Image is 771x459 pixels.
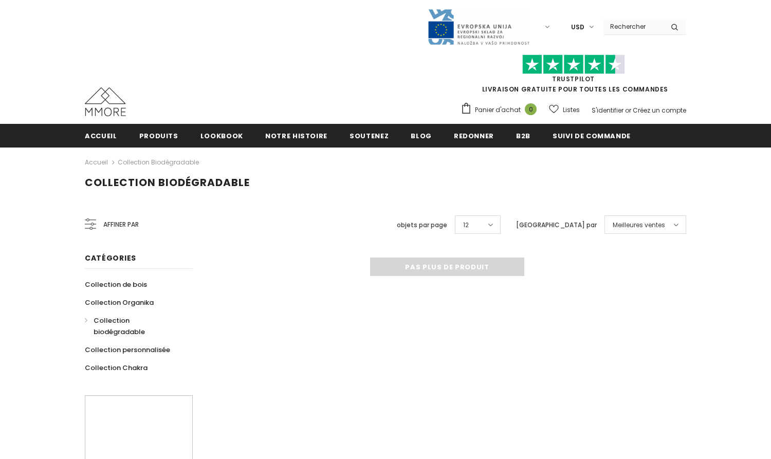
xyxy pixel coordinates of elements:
span: 12 [463,220,469,230]
a: Notre histoire [265,124,327,147]
span: Accueil [85,131,117,141]
a: Collection Organika [85,293,154,311]
a: Collection Chakra [85,359,148,377]
a: Créez un compte [633,106,686,115]
a: TrustPilot [552,75,595,83]
span: Suivi de commande [553,131,631,141]
img: Cas MMORE [85,87,126,116]
a: Javni Razpis [427,22,530,31]
a: Listes [549,101,580,119]
span: or [625,106,631,115]
a: Blog [411,124,432,147]
label: [GEOGRAPHIC_DATA] par [516,220,597,230]
span: Affiner par [103,219,139,230]
span: Collection Chakra [85,363,148,373]
a: Lookbook [200,124,243,147]
a: Collection de bois [85,276,147,293]
a: Collection biodégradable [118,158,199,167]
span: Collection biodégradable [85,175,250,190]
a: Accueil [85,124,117,147]
a: Panier d'achat 0 [461,102,542,118]
a: S'identifier [592,106,623,115]
span: Lookbook [200,131,243,141]
span: USD [571,22,584,32]
span: Redonner [454,131,494,141]
span: Catégories [85,253,136,263]
span: Listes [563,105,580,115]
a: B2B [516,124,530,147]
span: Blog [411,131,432,141]
span: Collection de bois [85,280,147,289]
span: Meilleures ventes [613,220,665,230]
span: Panier d'achat [475,105,521,115]
input: Search Site [604,19,663,34]
span: 0 [525,103,537,115]
a: soutenez [350,124,389,147]
a: Accueil [85,156,108,169]
label: objets par page [397,220,447,230]
span: B2B [516,131,530,141]
span: Collection personnalisée [85,345,170,355]
a: Collection personnalisée [85,341,170,359]
a: Collection biodégradable [85,311,181,341]
img: Faites confiance aux étoiles pilotes [522,54,625,75]
img: Javni Razpis [427,8,530,46]
span: Collection Organika [85,298,154,307]
span: soutenez [350,131,389,141]
a: Suivi de commande [553,124,631,147]
span: Collection biodégradable [94,316,145,337]
a: Redonner [454,124,494,147]
a: Produits [139,124,178,147]
span: Produits [139,131,178,141]
span: Notre histoire [265,131,327,141]
span: LIVRAISON GRATUITE POUR TOUTES LES COMMANDES [461,59,686,94]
